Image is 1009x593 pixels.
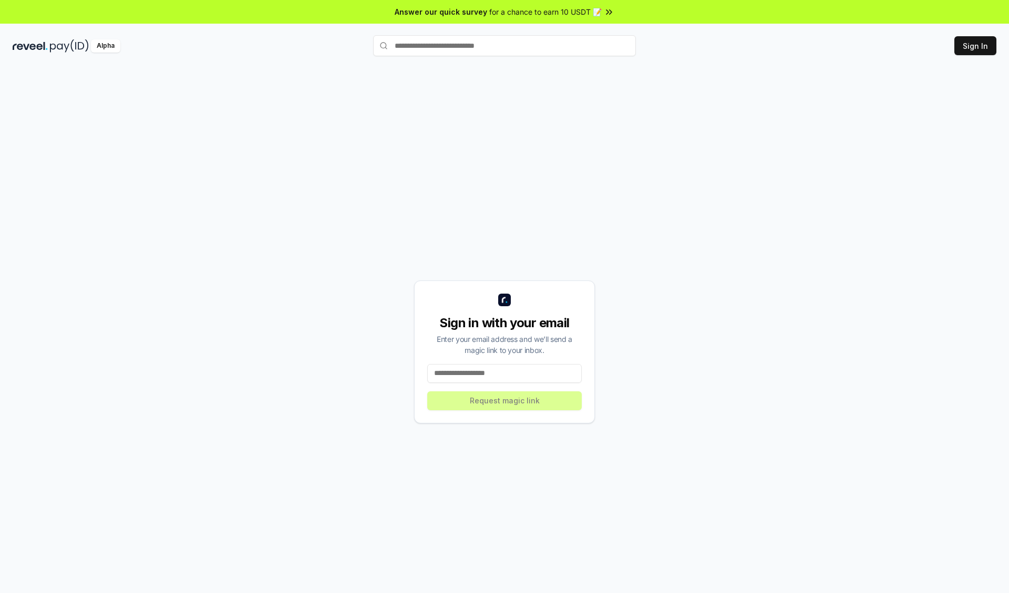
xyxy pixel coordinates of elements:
div: Enter your email address and we’ll send a magic link to your inbox. [427,334,582,356]
img: logo_small [498,294,511,306]
button: Sign In [954,36,996,55]
div: Sign in with your email [427,315,582,331]
span: for a chance to earn 10 USDT 📝 [489,6,602,17]
div: Alpha [91,39,120,53]
img: reveel_dark [13,39,48,53]
span: Answer our quick survey [395,6,487,17]
img: pay_id [50,39,89,53]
